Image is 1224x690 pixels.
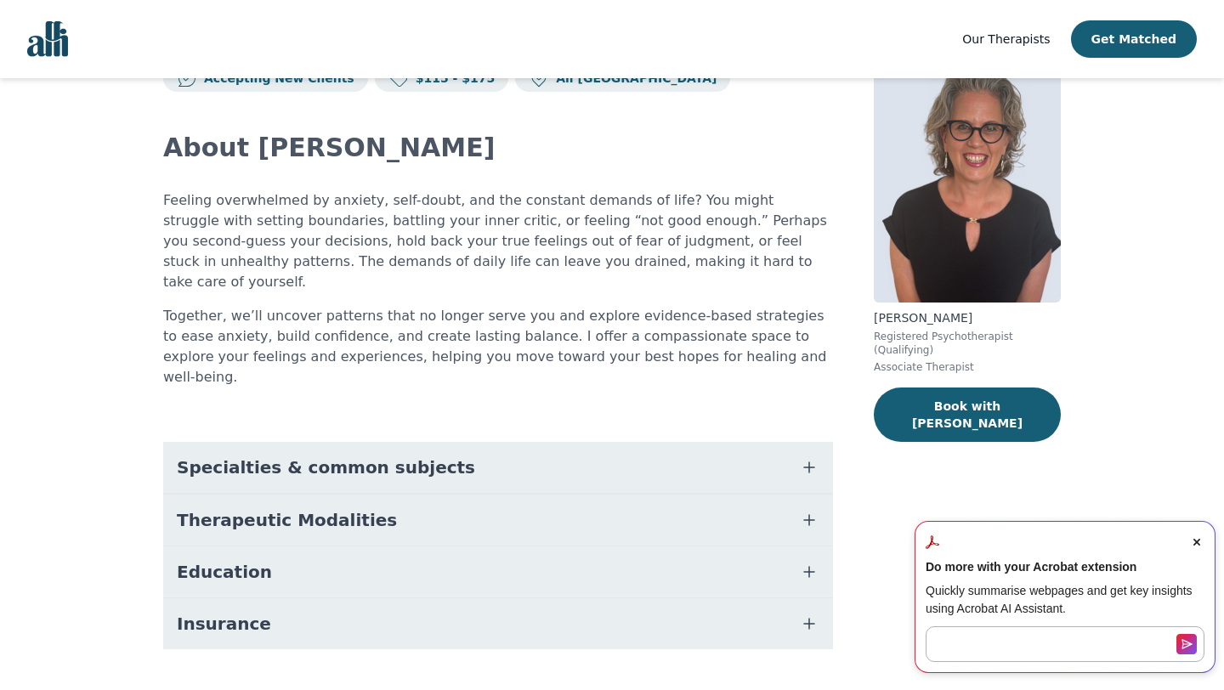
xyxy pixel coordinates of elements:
[874,360,1061,374] p: Associate Therapist
[177,455,475,479] span: Specialties & common subjects
[177,612,271,636] span: Insurance
[163,306,833,387] p: Together, we’ll uncover patterns that no longer serve you and explore evidence-based strategies t...
[177,508,397,532] span: Therapeutic Modalities
[874,330,1061,357] p: Registered Psychotherapist (Qualifying)
[874,309,1061,326] p: [PERSON_NAME]
[27,21,68,57] img: alli logo
[1071,20,1197,58] button: Get Matched
[163,598,833,649] button: Insurance
[874,387,1061,442] button: Book with [PERSON_NAME]
[874,58,1061,303] img: Susan_Albaum
[962,29,1050,49] a: Our Therapists
[163,190,833,292] p: Feeling overwhelmed by anxiety, self-doubt, and the constant demands of life? You might struggle ...
[197,70,354,87] p: Accepting New Clients
[177,560,272,584] span: Education
[962,32,1050,46] span: Our Therapists
[549,70,717,87] p: All [GEOGRAPHIC_DATA]
[163,133,833,163] h2: About [PERSON_NAME]
[163,495,833,546] button: Therapeutic Modalities
[163,546,833,597] button: Education
[409,70,496,87] p: $115 - $175
[163,442,833,493] button: Specialties & common subjects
